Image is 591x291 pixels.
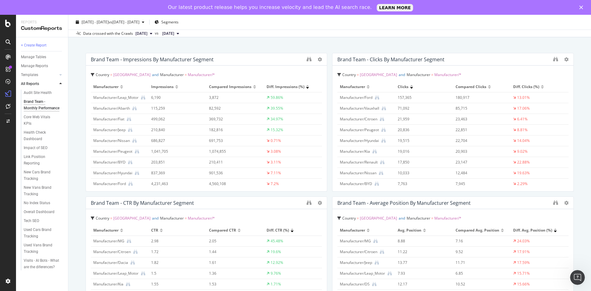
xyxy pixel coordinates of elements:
[151,84,174,90] span: Impressions
[91,200,194,206] div: Brand Team - CTR by Manufacturer Segment
[93,238,124,244] div: Manufacturer/MG
[398,84,408,90] span: Clicks
[160,30,182,37] button: [DATE]
[456,271,503,276] div: 6.85
[271,116,283,122] div: 34.97%
[24,257,64,270] a: Visits - AI Bots - What are the diferences?
[340,181,372,187] div: Manufacturer/BYD
[21,81,58,87] a: All Reports
[24,169,64,182] a: New Cars Brand Tracking
[271,95,283,100] div: 59.86%
[407,216,430,221] span: Manufacturer
[340,116,377,122] div: Manufacturer/Citroen
[517,127,528,133] div: 8.81%
[209,116,257,122] div: 369,732
[83,31,133,36] div: Data crossed with the Crawls
[398,127,445,133] div: 20,836
[91,56,214,63] div: Brand Team - Impressions by Manufacturer Segment
[398,238,445,244] div: 8.88
[271,138,281,143] div: 0.71%
[113,72,151,77] span: [GEOGRAPHIC_DATA]
[209,181,257,187] div: 4,560,108
[456,160,503,165] div: 23,147
[24,145,47,151] div: Impact of SEO
[188,72,215,77] span: Manufacturer/*
[209,138,257,143] div: 691,753
[24,129,64,142] a: Health Check Dashboard
[456,170,503,176] div: 12,484
[24,154,58,167] div: Link Position Reporting
[517,249,530,255] div: 17.91%
[93,106,130,111] div: Manufacturer/Abarth
[517,170,530,176] div: 19.63%
[271,271,281,276] div: 9.76%
[93,170,132,176] div: Manufacturer/Hyundai
[332,53,574,192] div: Brand Team - Clicks by Manufacturer SegmentCountry = [GEOGRAPHIC_DATA]andManufacturer = Manufactu...
[21,63,48,69] div: Manage Reports
[431,72,433,77] span: =
[456,281,503,287] div: 10.52
[113,216,151,221] span: [GEOGRAPHIC_DATA]
[456,238,503,244] div: 7.16
[24,218,64,224] a: Tech SEO
[398,271,445,276] div: 7.93
[93,271,139,276] div: Manufacturer/Leap_Motor
[21,25,63,32] div: CustomReports
[456,260,503,265] div: 11.71
[553,57,558,62] div: binoculars
[24,114,64,127] a: Core Web Vitals KPIs
[579,6,585,9] div: Close
[21,72,38,78] div: Templates
[152,216,159,221] span: and
[517,181,528,187] div: 2.29%
[340,228,365,233] span: Manufacturer
[151,249,199,255] div: 1.72
[93,281,123,287] div: Manufacturer/Kia
[151,106,199,111] div: 115,259
[151,181,199,187] div: 4,231,463
[168,4,372,10] div: Our latest product release helps you increase velocity and lead the AI search race.
[209,106,257,111] div: 82,592
[188,216,215,221] span: Manufacturer/*
[151,160,199,165] div: 203,851
[82,19,109,25] span: [DATE] - [DATE]
[456,127,503,133] div: 22,851
[152,72,159,77] span: and
[377,4,413,11] a: LEARN MORE
[93,95,139,100] div: Manufacturer/Leap_Motor
[135,31,147,36] span: 2025 Jun. 27th
[86,53,327,192] div: Brand Team - Impressions by Manufacturer SegmentCountry = [GEOGRAPHIC_DATA]andManufacturer = Manu...
[398,181,445,187] div: 7,763
[151,228,158,233] span: CTR
[398,170,445,176] div: 10,033
[93,249,131,255] div: Manufacturer/Citroen
[160,216,184,221] span: Manufacturer
[517,281,530,287] div: 15.66%
[151,238,199,244] div: 2.98
[162,31,174,36] span: 2025 Mar. 28th
[271,181,279,187] div: 7.2%
[407,72,430,77] span: Manufacturer
[340,95,372,100] div: Manufacturer/Ford
[209,160,257,165] div: 210,411
[21,54,46,60] div: Manage Tables
[209,84,251,90] span: Compared Impressions
[151,170,199,176] div: 837,369
[360,216,397,221] span: [GEOGRAPHIC_DATA]
[342,216,356,221] span: Country
[456,95,503,100] div: 180,917
[151,138,199,143] div: 686,827
[209,281,257,287] div: 1.53
[185,216,187,221] span: =
[456,106,503,111] div: 85,715
[93,116,124,122] div: Manufacturer/Fiat
[209,228,236,233] span: Compared CTR
[21,20,63,25] div: Reports
[93,84,119,90] span: Manufacturer
[398,228,421,233] span: Avg. Position
[73,17,147,27] button: [DATE] - [DATE]vs[DATE] - [DATE]
[209,127,257,133] div: 182,816
[271,160,281,165] div: 3.11%
[398,281,445,287] div: 12.17
[517,116,528,122] div: 6.41%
